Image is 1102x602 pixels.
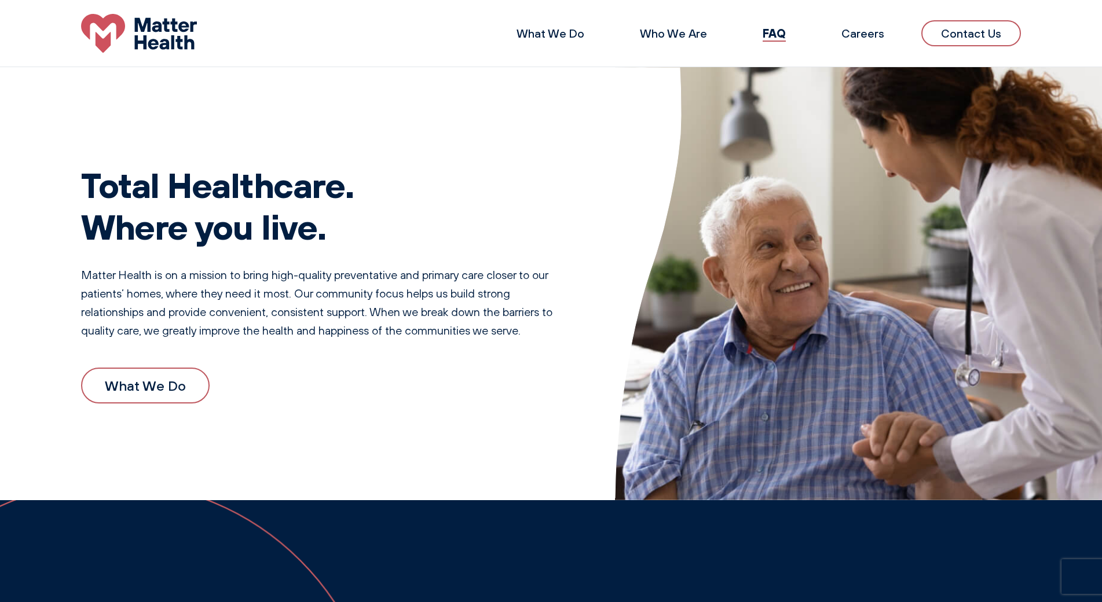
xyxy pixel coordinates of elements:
[81,266,569,340] p: Matter Health is on a mission to bring high-quality preventative and primary care closer to our p...
[81,368,210,403] a: What We Do
[81,164,569,247] h1: Total Healthcare. Where you live.
[517,26,584,41] a: What We Do
[921,20,1021,46] a: Contact Us
[763,25,786,41] a: FAQ
[640,26,707,41] a: Who We Are
[841,26,884,41] a: Careers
